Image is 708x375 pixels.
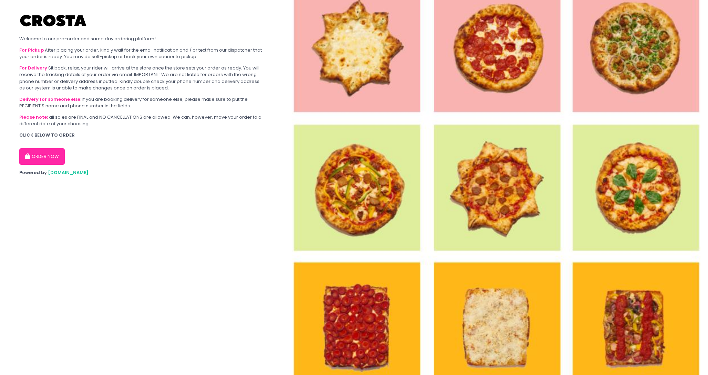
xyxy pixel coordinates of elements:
[19,132,264,139] div: CLICK BELOW TO ORDER
[19,35,264,42] div: Welcome to our pre-order and same day ordering platform!
[19,96,81,103] b: Delivery for someone else:
[19,114,264,127] div: all sales are FINAL and NO CANCELLATIONS are allowed. We can, however, move your order to a diffe...
[19,148,65,165] button: ORDER NOW
[19,114,48,120] b: Please note:
[19,47,264,60] div: After placing your order, kindly wait for the email notification and / or text from our dispatche...
[19,47,44,53] b: For Pickup
[19,65,47,71] b: For Delivery
[48,169,89,176] a: [DOMAIN_NAME]
[19,96,264,109] div: If you are booking delivery for someone else, please make sure to put the RECIPIENT'S name and ph...
[19,10,88,31] img: Crosta Pizzeria
[19,169,264,176] div: Powered by
[19,65,264,92] div: Sit back, relax, your rider will arrive at the store once the store sets your order as ready. You...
